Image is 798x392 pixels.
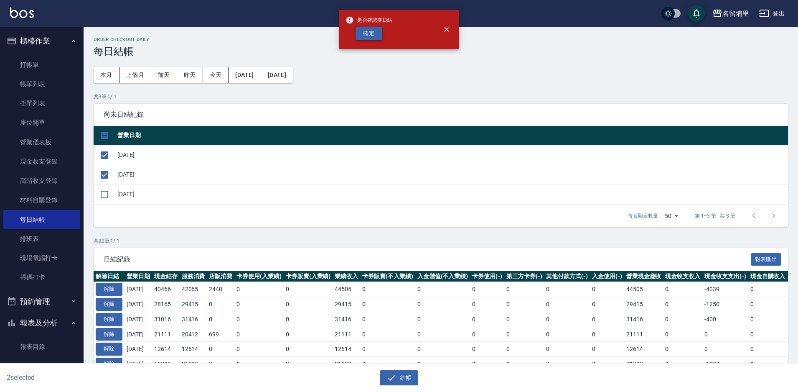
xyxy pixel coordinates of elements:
td: 0 [470,312,504,327]
td: 0 [284,342,333,357]
button: 昨天 [177,67,203,83]
th: 解除日結 [94,271,125,282]
th: 業績收入 [333,271,360,282]
a: 掛單列表 [3,94,80,113]
th: 現金收支支出(-) [702,271,748,282]
th: 卡券販賣(不入業績) [360,271,415,282]
button: save [688,5,705,22]
td: 0 [702,327,748,342]
span: 日結紀錄 [104,255,751,264]
td: [DATE] [125,297,152,312]
td: 0 [544,312,590,327]
th: 現金自購收入 [748,271,788,282]
td: 0 [360,297,415,312]
td: 0 [284,327,333,342]
th: 第三方卡券(-) [504,271,544,282]
td: 0 [470,327,504,342]
td: 0 [207,312,234,327]
td: 0 [504,342,544,357]
td: 0 [663,312,702,327]
td: 0 [360,312,415,327]
p: 每頁顯示數量 [628,212,658,220]
button: 上個月 [119,67,151,83]
td: 0 [284,312,333,327]
td: 0 [663,342,702,357]
td: 0 [590,312,624,327]
th: 現金收支收入 [663,271,702,282]
td: 21802 [624,357,663,372]
td: 12614 [152,342,180,357]
td: 29415 [624,297,663,312]
td: 0 [748,342,788,357]
td: 0 [663,297,702,312]
td: 0 [748,357,788,372]
td: 0 [360,342,415,357]
h2: Order checkout daily [94,37,788,42]
td: 0 [234,357,284,372]
td: 0 [748,312,788,327]
td: -4039 [702,282,748,297]
td: 29415 [180,297,207,312]
button: 櫃檯作業 [3,30,80,52]
th: 服務消費 [180,271,207,282]
td: [DATE] [115,145,788,165]
td: 21802 [180,357,207,372]
div: 50 [661,205,681,227]
td: 0 [663,327,702,342]
td: 0 [360,282,415,297]
th: 其他付款方式(-) [544,271,590,282]
button: 解除 [96,283,122,296]
td: 15802 [152,357,180,372]
td: 0 [590,342,624,357]
th: 入金使用(-) [590,271,624,282]
td: 0 [748,297,788,312]
td: 0 [234,297,284,312]
span: 是否確認要日結 [346,16,392,24]
td: 0 [234,342,284,357]
td: 0 [234,282,284,297]
td: 0 [590,357,624,372]
td: 0 [504,282,544,297]
td: 0 [544,357,590,372]
button: 報表及分析 [3,312,80,334]
button: 確定 [356,27,382,40]
a: 現場電腦打卡 [3,249,80,268]
th: 店販消費 [207,271,234,282]
td: 31416 [624,312,663,327]
td: 0 [470,297,504,312]
td: [DATE] [115,165,788,184]
td: 0 [284,282,333,297]
td: 0 [415,357,470,372]
td: 0 [748,282,788,297]
td: 31016 [152,312,180,327]
td: -400 [702,312,748,327]
td: [DATE] [115,184,788,204]
td: 0 [544,282,590,297]
td: 12614 [333,342,360,357]
button: 名留埔里 [709,5,752,22]
a: 營業儀表板 [3,133,80,152]
a: 排班表 [3,229,80,249]
button: 本月 [94,67,119,83]
td: 21111 [152,327,180,342]
td: 0 [590,327,624,342]
button: 解除 [96,313,122,326]
td: 0 [415,342,470,357]
th: 現金結存 [152,271,180,282]
td: 0 [590,282,624,297]
a: 帳單列表 [3,74,80,94]
td: 0 [590,297,624,312]
td: 0 [415,327,470,342]
td: 0 [504,327,544,342]
td: 699 [207,327,234,342]
button: [DATE] [261,67,293,83]
td: 44505 [333,282,360,297]
td: 0 [544,297,590,312]
p: 共 30 筆, 1 / 1 [94,237,788,245]
td: 0 [284,357,333,372]
p: 第 1–3 筆 共 3 筆 [695,212,735,220]
td: 2440 [207,282,234,297]
td: 0 [663,357,702,372]
td: 0 [207,297,234,312]
button: 登出 [756,6,788,21]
